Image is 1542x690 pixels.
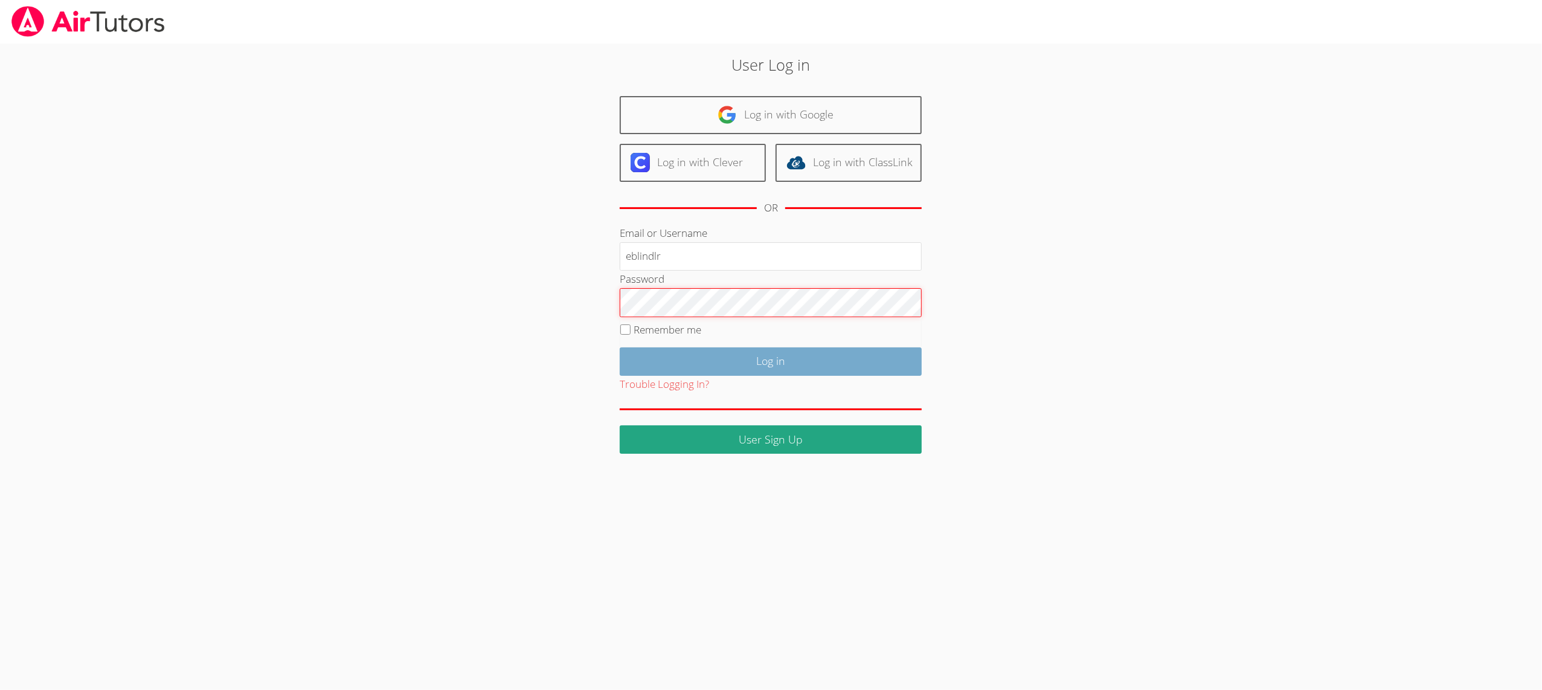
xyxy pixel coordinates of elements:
[620,144,766,182] a: Log in with Clever
[620,96,922,134] a: Log in with Google
[10,6,166,37] img: airtutors_banner-c4298cdbf04f3fff15de1276eac7730deb9818008684d7c2e4769d2f7ddbe033.png
[631,153,650,172] img: clever-logo-6eab21bc6e7a338710f1a6ff85c0baf02591cd810cc4098c63d3a4b26e2feb20.svg
[776,144,922,182] a: Log in with ClassLink
[634,323,702,337] label: Remember me
[620,226,707,240] label: Email or Username
[620,425,922,454] a: User Sign Up
[355,53,1187,76] h2: User Log in
[786,153,806,172] img: classlink-logo-d6bb404cc1216ec64c9a2012d9dc4662098be43eaf13dc465df04b49fa7ab582.svg
[718,105,737,124] img: google-logo-50288ca7cdecda66e5e0955fdab243c47b7ad437acaf1139b6f446037453330a.svg
[620,347,922,376] input: Log in
[620,272,664,286] label: Password
[620,376,709,393] button: Trouble Logging In?
[764,199,778,217] div: OR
